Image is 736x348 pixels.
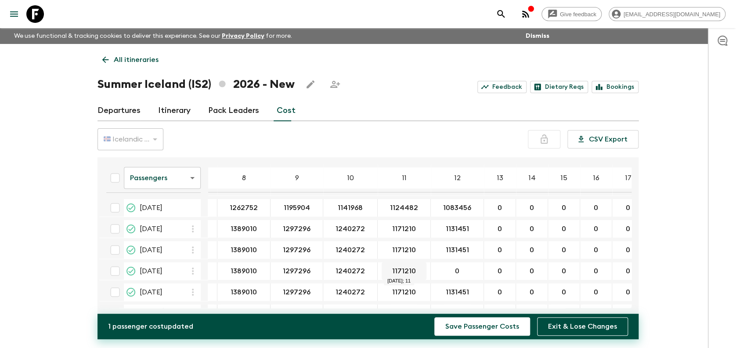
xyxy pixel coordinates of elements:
[518,241,546,259] button: 0
[97,127,163,152] div: 🇮🇸 Icelandic Krona (ISK)
[382,262,426,280] button: 1171210
[612,241,644,259] div: 02 Jul 2026; 17
[302,76,319,93] button: Edit this itinerary
[272,241,321,259] button: 1297296
[378,220,431,238] div: 20 Jun 2026; 11
[550,199,578,217] button: 0
[106,169,124,187] div: Select all
[217,304,271,322] div: 22 Aug 2026; 8
[492,5,510,23] button: search adventures
[530,81,588,93] a: Dietary Reqs
[582,304,610,322] button: 0
[486,262,514,280] button: 0
[158,100,191,121] a: Itinerary
[484,241,516,259] div: 02 Jul 2026; 13
[277,100,296,121] a: Cost
[486,220,514,238] button: 0
[126,245,136,255] svg: Proposed
[402,173,407,183] p: 11
[295,173,299,183] p: 9
[220,262,267,280] button: 1389010
[550,220,578,238] button: 0
[11,28,296,44] p: We use functional & tracking cookies to deliver this experience. See our for more.
[378,304,431,322] div: 22 Aug 2026; 11
[550,304,578,322] button: 0
[382,283,426,301] button: 1171210
[477,81,527,93] a: Feedback
[593,173,599,183] p: 16
[561,173,567,183] p: 15
[614,220,642,238] button: 0
[582,262,610,280] button: 0
[580,199,612,217] div: 23 May 2026; 16
[580,283,612,301] div: 08 Aug 2026; 16
[516,283,548,301] div: 08 Aug 2026; 14
[486,241,514,259] button: 0
[126,266,136,276] svg: On Sale
[378,283,431,301] div: 08 Aug 2026; 11
[582,283,610,301] button: 0
[378,241,431,259] div: 02 Jul 2026; 11
[625,173,631,183] p: 17
[272,283,321,301] button: 1297296
[548,241,580,259] div: 02 Jul 2026; 15
[217,283,271,301] div: 08 Aug 2026; 8
[431,262,484,280] div: 11 Jul 2026; 12
[614,283,642,301] button: 0
[567,130,639,149] button: CSV Export
[582,220,610,238] button: 0
[580,241,612,259] div: 02 Jul 2026; 16
[431,241,484,259] div: 02 Jul 2026; 12
[550,262,578,280] button: 0
[97,100,141,121] a: Departures
[614,241,642,259] button: 0
[541,7,602,21] a: Give feedback
[431,220,484,238] div: 20 Jun 2026; 12
[325,220,375,238] button: 1240272
[390,304,418,322] button: 0
[548,304,580,322] div: 22 Aug 2026; 15
[242,173,246,183] p: 8
[271,199,323,217] div: 23 May 2026; 9
[217,220,271,238] div: 20 Jun 2026; 8
[140,224,162,234] span: [DATE]
[220,283,267,301] button: 1389010
[323,304,378,322] div: 22 Aug 2026; 10
[619,11,725,18] span: [EMAIL_ADDRESS][DOMAIN_NAME]
[220,241,267,259] button: 1389010
[140,287,162,297] span: [DATE]
[140,266,162,276] span: [DATE]
[140,245,162,255] span: [DATE]
[434,317,530,336] button: Save Passenger Costs
[219,199,268,217] button: 1262752
[614,199,642,217] button: 0
[325,241,375,259] button: 1240272
[580,304,612,322] div: 22 Aug 2026; 16
[208,100,259,121] a: Pack Leaders
[550,241,578,259] button: 0
[523,30,552,42] button: Dismiss
[323,262,378,280] div: 11 Jul 2026; 10
[518,199,546,217] button: 0
[217,241,271,259] div: 02 Jul 2026; 8
[548,262,580,280] div: 11 Jul 2026; 15
[484,262,516,280] div: 11 Jul 2026; 13
[516,199,548,217] div: 23 May 2026; 14
[325,304,375,322] button: 1240272
[323,220,378,238] div: 20 Jun 2026; 10
[97,76,295,93] h1: Summer Iceland (IS2) 2026 - New
[323,241,378,259] div: 02 Jul 2026; 10
[108,321,193,332] p: 1 passenger cost updated
[379,199,429,217] button: 1124482
[271,262,323,280] div: 11 Jul 2026; 9
[612,304,644,322] div: 22 Aug 2026; 17
[484,283,516,301] div: 08 Aug 2026; 13
[5,5,23,23] button: menu
[433,199,482,217] button: 1083456
[614,304,642,322] button: 0
[484,199,516,217] div: 23 May 2026; 13
[97,51,163,69] a: All itineraries
[325,262,375,280] button: 1240272
[484,304,516,322] div: 22 Aug 2026; 13
[537,317,628,336] button: Exit & Lose Changes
